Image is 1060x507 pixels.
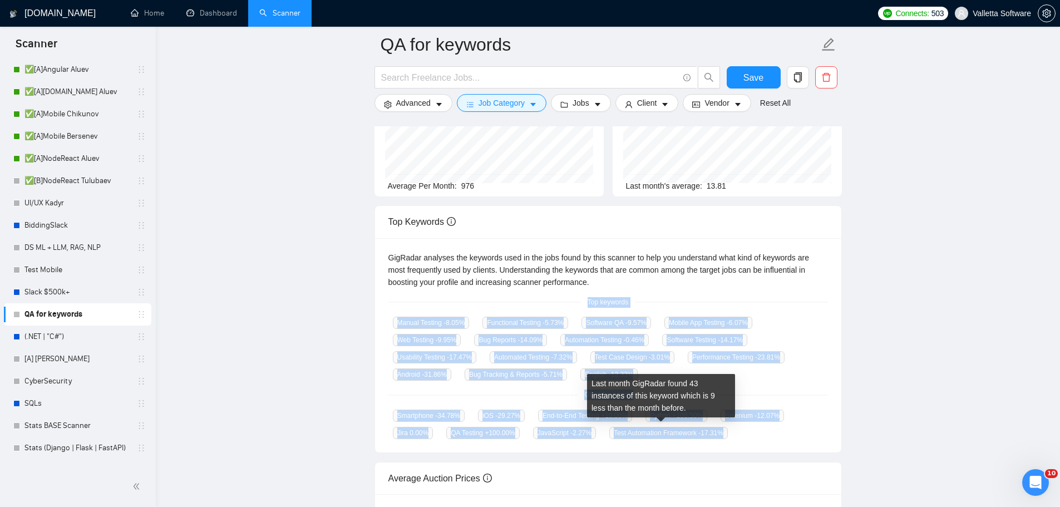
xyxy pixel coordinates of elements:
a: Reset All [760,97,791,109]
a: searchScanner [259,8,300,18]
span: 503 [931,7,944,19]
span: Connects: [895,7,929,19]
span: bars [466,100,474,109]
span: Bug Reports [474,334,547,346]
button: copy [787,66,809,88]
span: 976 [461,181,474,190]
span: holder [137,221,146,230]
a: ✅[A]Angular Aluev [24,58,130,81]
img: upwork-logo.png [883,9,892,18]
input: Search Freelance Jobs... [381,71,678,85]
span: Selenium [721,410,784,422]
span: Last month's average: [626,181,702,190]
span: Bug Tracking & Reports [465,368,567,381]
a: ✅[A]Mobile Bersenev [24,125,130,147]
a: ✅[A]Mobile Chikunov [24,103,130,125]
span: -8.05 % [443,319,465,327]
button: userClientcaret-down [615,94,679,112]
a: [A] [PERSON_NAME] [24,348,130,370]
iframe: Intercom live chat [1022,469,1049,496]
span: setting [1038,9,1055,18]
span: +100.00 % [485,429,515,437]
span: holder [137,265,146,274]
span: copy [787,72,808,82]
span: Software QA [581,317,651,329]
a: homeHome [131,8,164,18]
a: DS ML + LLM, RAG, NLP [24,237,130,259]
span: holder [137,466,146,475]
span: Average Per Month: [388,181,457,190]
button: search [698,66,720,88]
span: double-left [132,481,144,492]
span: holder [137,199,146,208]
button: barsJob Categorycaret-down [457,94,546,112]
span: Performance Testing [688,351,785,363]
span: Smartphone [393,410,465,422]
a: Test Mobile [24,259,130,281]
span: Scanner [7,36,66,59]
span: -3.01 % [649,353,670,361]
span: holder [137,65,146,74]
span: caret-down [594,100,602,109]
span: -0.46 % [623,336,644,344]
span: holder [137,444,146,452]
div: Last month GigRadar found 43 instances of this keyword which is 9 less than the month before. [587,374,735,417]
span: holder [137,87,146,96]
span: -17.31 % [698,429,723,437]
span: -31.86 % [422,371,447,378]
span: 13.81 [707,181,726,190]
span: -7.32 % [551,353,573,361]
span: user [625,100,633,109]
span: iOS [478,410,525,422]
span: -2.27 % [570,429,591,437]
span: Automation Testing [560,334,649,346]
span: QA Testing [446,427,520,439]
a: BiddingSlack [24,214,130,237]
span: English [580,368,638,381]
a: ✅[A][DOMAIN_NAME] Aluev [24,81,130,103]
a: SQLs [24,392,130,415]
span: -23.81 % [755,353,780,361]
span: -12.07 % [755,412,780,420]
span: -14.17 % [718,336,743,344]
span: holder [137,176,146,185]
span: caret-down [435,100,443,109]
span: 10 [1045,469,1058,478]
span: Other keywords [578,390,638,400]
span: Functional Testing [482,317,568,329]
input: Scanner name... [381,31,819,58]
span: Jira [393,427,433,439]
a: Stats (Django | Flask | FastAPI) [24,437,130,459]
span: holder [137,132,146,141]
span: Usability Testing [393,351,477,363]
a: Slack $500k+ [24,281,130,303]
span: Mobile App Testing [664,317,752,329]
a: ✅[B]NodeReact Tulubaev [24,170,130,192]
span: holder [137,377,146,386]
span: -14.09 % [518,336,543,344]
span: delete [816,72,837,82]
span: Save [743,71,763,85]
span: Automated Testing [490,351,577,363]
span: info-circle [483,474,492,483]
span: setting [384,100,392,109]
span: folder [560,100,568,109]
span: Top keywords [581,297,635,308]
span: search [698,72,719,82]
span: JavaScript [533,427,596,439]
span: Web Testing [393,334,461,346]
span: Job Category [479,97,525,109]
div: GigRadar analyses the keywords used in the jobs found by this scanner to help you understand what... [388,252,828,288]
span: 0.00 % [410,429,428,437]
span: End-to-End Testing [538,410,632,422]
span: Manual Testing [393,317,470,329]
span: -29.27 % [495,412,520,420]
span: -5.73 % [543,319,564,327]
span: -6.07 % [727,319,748,327]
span: Client [637,97,657,109]
a: Stats BASE Scanner [24,415,130,437]
a: setting [1038,9,1056,18]
button: Save [727,66,781,88]
a: QA for keywords [24,303,130,326]
span: caret-down [734,100,742,109]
